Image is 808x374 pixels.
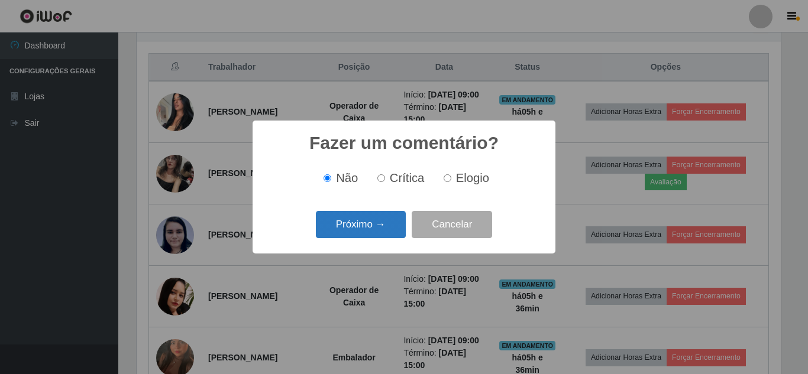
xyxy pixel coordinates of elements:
[309,132,499,154] h2: Fazer um comentário?
[444,174,451,182] input: Elogio
[324,174,331,182] input: Não
[316,211,406,239] button: Próximo →
[336,171,358,184] span: Não
[390,171,425,184] span: Crítica
[377,174,385,182] input: Crítica
[412,211,492,239] button: Cancelar
[456,171,489,184] span: Elogio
